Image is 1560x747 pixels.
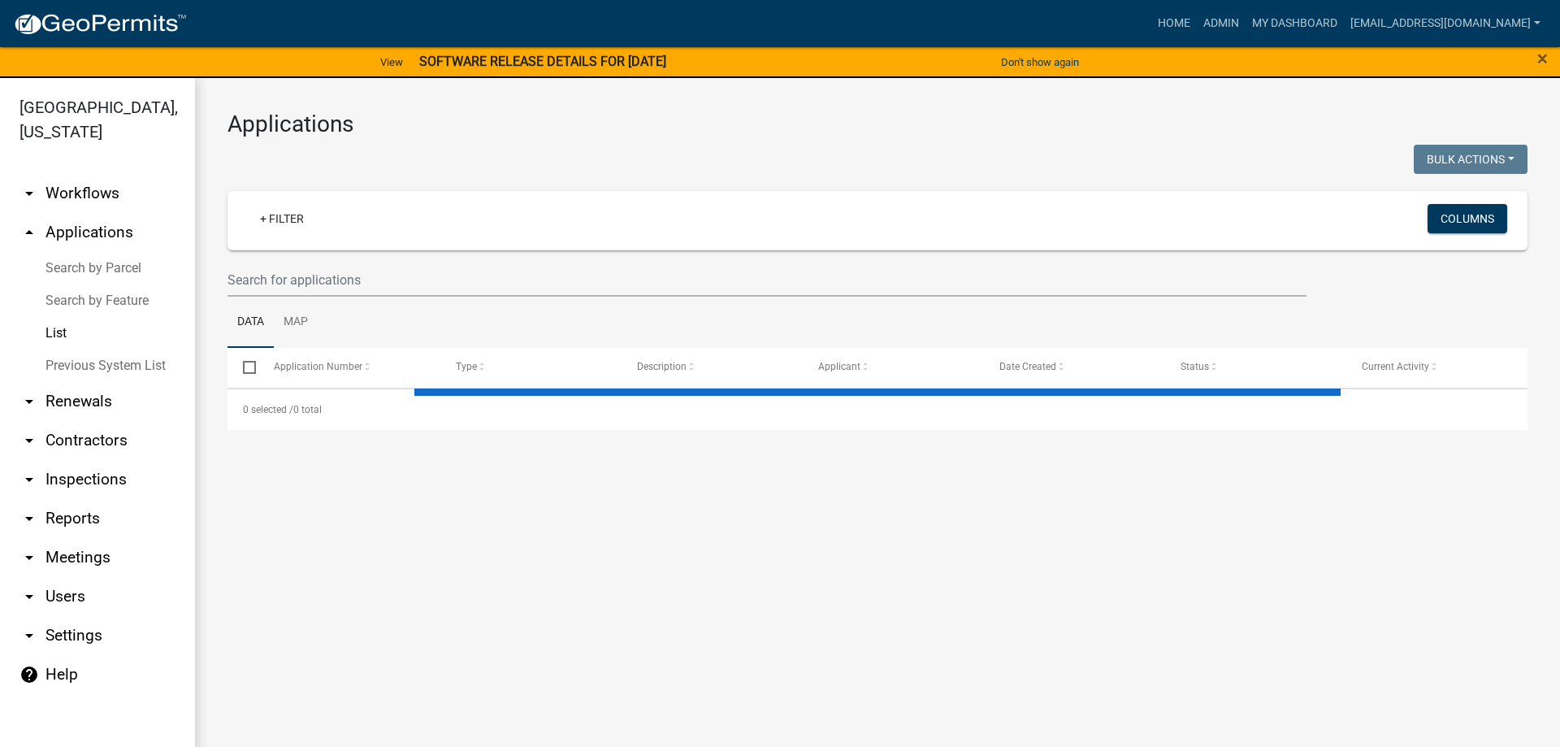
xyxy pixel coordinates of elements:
[19,223,39,242] i: arrow_drop_up
[374,49,409,76] a: View
[1197,8,1246,39] a: Admin
[19,509,39,528] i: arrow_drop_down
[19,392,39,411] i: arrow_drop_down
[1151,8,1197,39] a: Home
[984,348,1165,387] datatable-header-cell: Date Created
[258,348,440,387] datatable-header-cell: Application Number
[1414,145,1527,174] button: Bulk Actions
[1362,361,1429,372] span: Current Activity
[227,297,274,349] a: Data
[1165,348,1346,387] datatable-header-cell: Status
[227,263,1306,297] input: Search for applications
[419,54,666,69] strong: SOFTWARE RELEASE DETAILS FOR [DATE]
[275,361,363,372] span: Application Number
[1181,361,1209,372] span: Status
[227,389,1527,430] div: 0 total
[1428,204,1507,233] button: Columns
[622,348,803,387] datatable-header-cell: Description
[440,348,621,387] datatable-header-cell: Type
[19,548,39,567] i: arrow_drop_down
[1344,8,1547,39] a: [EMAIL_ADDRESS][DOMAIN_NAME]
[243,404,293,415] span: 0 selected /
[274,297,318,349] a: Map
[227,111,1527,138] h3: Applications
[19,470,39,489] i: arrow_drop_down
[1346,348,1527,387] datatable-header-cell: Current Activity
[19,626,39,645] i: arrow_drop_down
[19,587,39,606] i: arrow_drop_down
[247,204,317,233] a: + Filter
[1537,47,1548,70] span: ×
[19,665,39,684] i: help
[19,431,39,450] i: arrow_drop_down
[1246,8,1344,39] a: My Dashboard
[803,348,984,387] datatable-header-cell: Applicant
[227,348,258,387] datatable-header-cell: Select
[1537,49,1548,68] button: Close
[994,49,1085,76] button: Don't show again
[818,361,860,372] span: Applicant
[19,184,39,203] i: arrow_drop_down
[456,361,477,372] span: Type
[999,361,1056,372] span: Date Created
[637,361,687,372] span: Description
